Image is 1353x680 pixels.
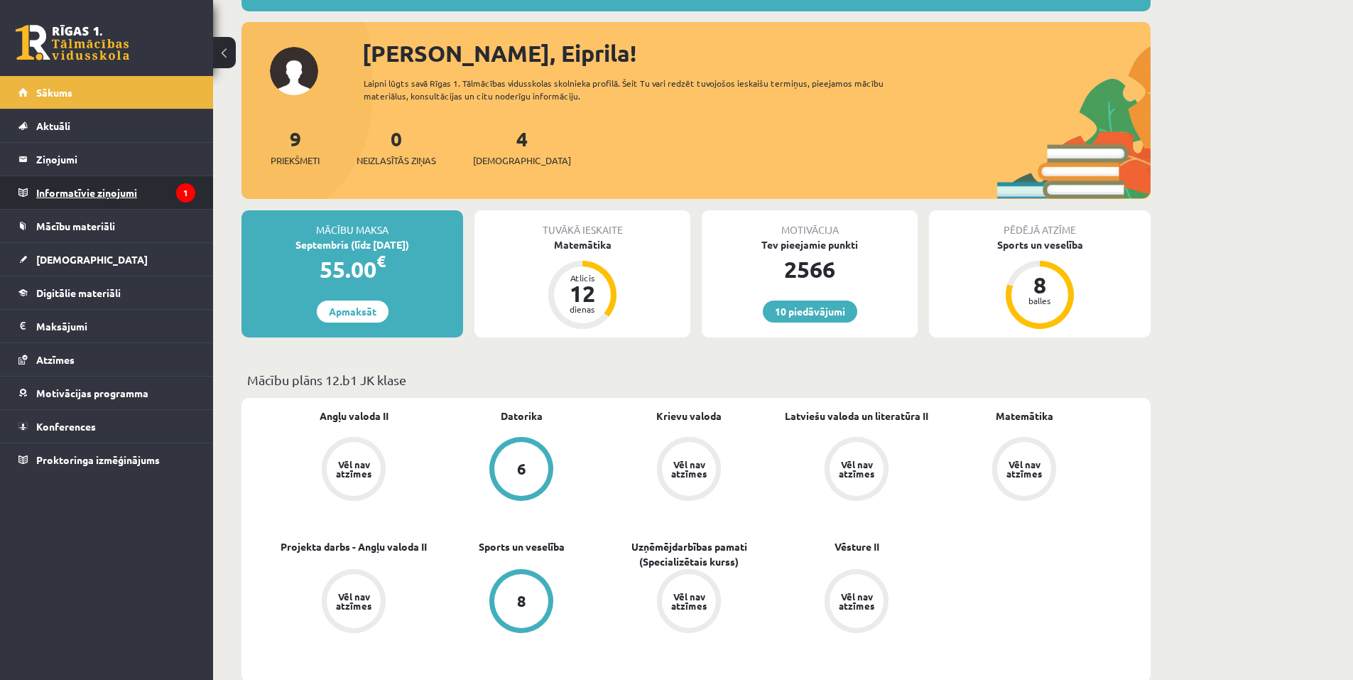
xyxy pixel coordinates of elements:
div: Mācību maksa [241,210,463,237]
div: Atlicis [561,274,604,282]
a: Vēl nav atzīmes [270,437,438,504]
a: Informatīvie ziņojumi1 [18,176,195,209]
div: Vēl nav atzīmes [837,460,876,478]
legend: Maksājumi [36,310,195,342]
a: 4[DEMOGRAPHIC_DATA] [473,126,571,168]
span: Proktoringa izmēģinājums [36,453,160,466]
span: Digitālie materiāli [36,286,121,299]
div: Septembris (līdz [DATE]) [241,237,463,252]
div: Tev pieejamie punkti [702,237,918,252]
a: [DEMOGRAPHIC_DATA] [18,243,195,276]
div: Sports un veselība [929,237,1151,252]
a: Ziņojumi [18,143,195,176]
p: Mācību plāns 12.b1 JK klase [247,370,1145,389]
div: Vēl nav atzīmes [669,592,709,610]
a: Konferences [18,410,195,443]
div: 6 [517,461,526,477]
div: dienas [561,305,604,313]
legend: Ziņojumi [36,143,195,176]
a: Projekta darbs - Angļu valoda II [281,539,427,554]
a: 10 piedāvājumi [763,301,857,323]
a: Vēl nav atzīmes [773,437,940,504]
div: balles [1018,296,1061,305]
div: [PERSON_NAME], Eiprila! [362,36,1151,70]
a: Atzīmes [18,343,195,376]
a: Uzņēmējdarbības pamati (Specializētais kurss) [605,539,773,569]
a: Datorika [501,409,543,423]
a: Motivācijas programma [18,377,195,409]
span: Sākums [36,86,72,99]
a: Apmaksāt [317,301,388,323]
span: € [376,251,386,271]
div: 8 [1018,274,1061,296]
a: Aktuāli [18,109,195,142]
span: Mācību materiāli [36,220,115,232]
a: Sports un veselība [479,539,565,554]
a: Vēl nav atzīmes [605,437,773,504]
a: Matemātika Atlicis 12 dienas [474,237,690,331]
span: Aktuāli [36,119,70,132]
div: Vēl nav atzīmes [334,460,374,478]
span: Priekšmeti [271,153,320,168]
div: Vēl nav atzīmes [334,592,374,610]
span: [DEMOGRAPHIC_DATA] [473,153,571,168]
div: Motivācija [702,210,918,237]
a: Matemātika [996,409,1053,423]
a: Sports un veselība 8 balles [929,237,1151,331]
div: Tuvākā ieskaite [474,210,690,237]
div: 12 [561,282,604,305]
i: 1 [176,183,195,203]
div: Pēdējā atzīme [929,210,1151,237]
a: Digitālie materiāli [18,276,195,309]
a: Rīgas 1. Tālmācības vidusskola [16,25,129,60]
span: Konferences [36,420,96,433]
legend: Informatīvie ziņojumi [36,176,195,209]
a: Vēl nav atzīmes [270,569,438,636]
div: Vēl nav atzīmes [669,460,709,478]
a: Vēl nav atzīmes [940,437,1108,504]
a: Vēl nav atzīmes [605,569,773,636]
div: 8 [517,593,526,609]
a: 6 [438,437,605,504]
a: 9Priekšmeti [271,126,320,168]
div: Vēl nav atzīmes [837,592,876,610]
a: Krievu valoda [656,409,722,423]
a: Proktoringa izmēģinājums [18,443,195,476]
div: Laipni lūgts savā Rīgas 1. Tālmācības vidusskolas skolnieka profilā. Šeit Tu vari redzēt tuvojošo... [364,77,909,102]
div: Matemātika [474,237,690,252]
a: Vēsture II [835,539,879,554]
a: Sākums [18,76,195,109]
span: [DEMOGRAPHIC_DATA] [36,253,148,266]
a: 8 [438,569,605,636]
a: Maksājumi [18,310,195,342]
div: 55.00 [241,252,463,286]
a: Mācību materiāli [18,210,195,242]
a: Angļu valoda II [320,409,388,423]
a: Latviešu valoda un literatūra II [785,409,928,423]
span: Motivācijas programma [36,387,148,399]
a: 0Neizlasītās ziņas [357,126,436,168]
div: Vēl nav atzīmes [1004,460,1044,478]
span: Neizlasītās ziņas [357,153,436,168]
a: Vēl nav atzīmes [773,569,940,636]
div: 2566 [702,252,918,286]
span: Atzīmes [36,353,75,366]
